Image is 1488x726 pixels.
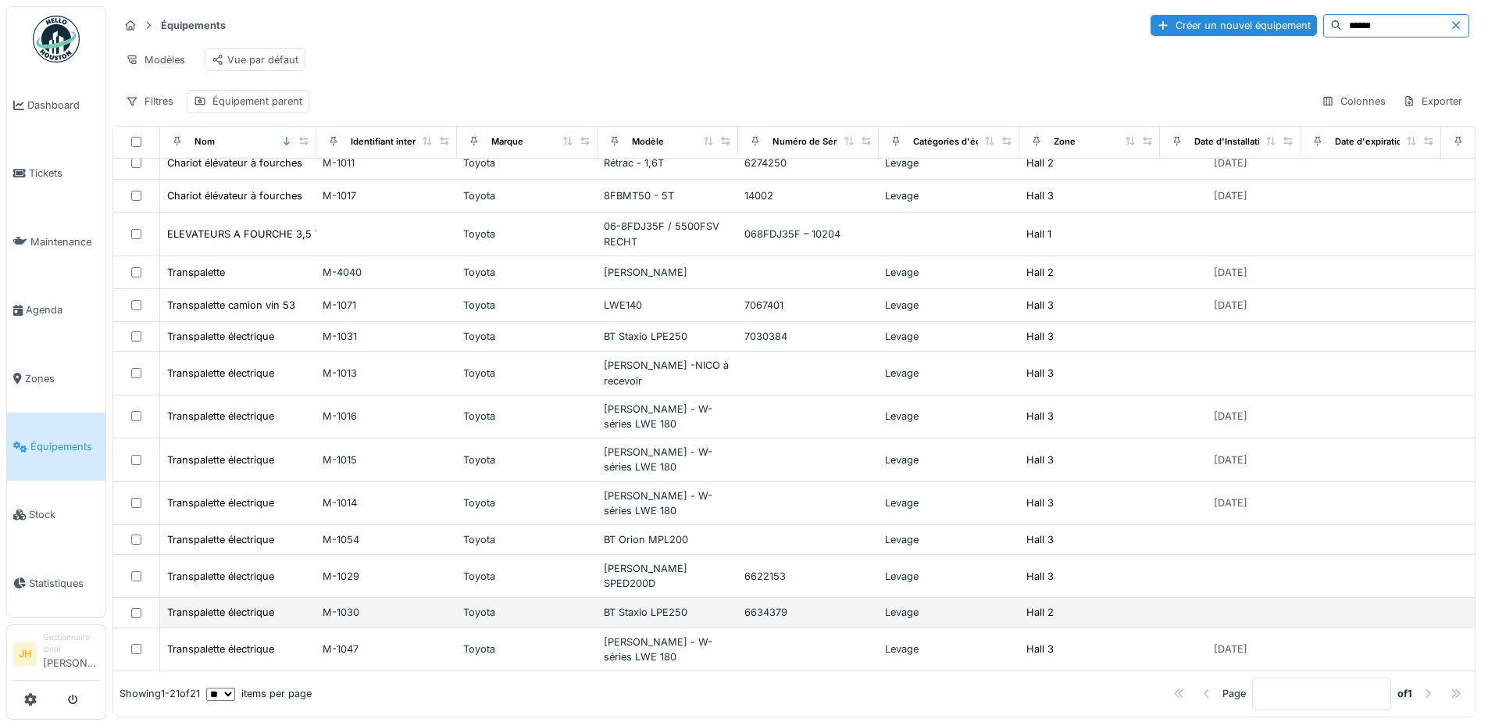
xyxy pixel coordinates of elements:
[604,532,732,547] div: BT Orion MPL200
[212,52,298,67] div: Vue par défaut
[7,276,105,344] a: Agenda
[1315,90,1393,113] div: Colonnes
[351,135,426,148] div: Identifiant interne
[463,452,591,467] div: Toyota
[885,409,1013,424] div: Levage
[463,227,591,241] div: Toyota
[29,507,99,522] span: Stock
[1214,298,1247,313] div: [DATE]
[1151,15,1317,36] div: Créer un nouvel équipement
[167,265,225,280] div: Transpalette
[604,265,732,280] div: [PERSON_NAME]
[604,156,732,170] div: Rétrac - 1,6T
[604,188,732,203] div: 8FBMT50 - 5T
[27,98,99,113] span: Dashboard
[33,16,80,63] img: Badge_color-CXgf-gQk.svg
[1054,135,1076,148] div: Zone
[885,265,1013,280] div: Levage
[604,219,732,249] div: 06-8FDJ35F / 5500FSV RECHT
[1026,227,1051,241] div: Hall 1
[463,495,591,510] div: Toyota
[463,188,591,203] div: Toyota
[167,569,274,584] div: Transpalette électrique
[463,156,591,170] div: Toyota
[1222,687,1246,702] div: Page
[885,452,1013,467] div: Levage
[1026,329,1054,344] div: Hall 3
[1026,495,1054,510] div: Hall 3
[167,532,274,547] div: Transpalette électrique
[323,265,451,280] div: M-4040
[167,409,274,424] div: Transpalette électrique
[604,561,732,591] div: [PERSON_NAME] SPED200D
[604,635,732,664] div: [PERSON_NAME] - W-séries LWE 180
[1214,188,1247,203] div: [DATE]
[744,188,872,203] div: 14002
[323,188,451,203] div: M-1017
[29,576,99,591] span: Statistiques
[120,687,200,702] div: Showing 1 - 21 of 21
[1026,298,1054,313] div: Hall 3
[7,139,105,207] a: Tickets
[1214,452,1247,467] div: [DATE]
[7,71,105,139] a: Dashboard
[7,549,105,617] a: Statistiques
[463,298,591,313] div: Toyota
[7,481,105,549] a: Stock
[463,532,591,547] div: Toyota
[1026,409,1054,424] div: Hall 3
[323,452,451,467] div: M-1015
[463,569,591,584] div: Toyota
[885,366,1013,381] div: Levage
[194,135,215,148] div: Nom
[604,402,732,431] div: [PERSON_NAME] - W-séries LWE 180
[885,329,1013,344] div: Levage
[1026,532,1054,547] div: Hall 3
[632,135,664,148] div: Modèle
[1026,452,1054,467] div: Hall 3
[30,234,99,249] span: Maintenance
[13,631,99,681] a: JH Gestionnaire local[PERSON_NAME]
[212,94,302,109] div: Équipement parent
[491,135,523,148] div: Marque
[885,495,1013,510] div: Levage
[1214,156,1247,170] div: [DATE]
[463,366,591,381] div: Toyota
[323,605,451,620] div: M-1030
[167,156,302,170] div: Chariot élévateur à fourches
[744,569,872,584] div: 6622153
[1026,188,1054,203] div: Hall 3
[885,642,1013,656] div: Levage
[323,569,451,584] div: M-1029
[744,227,872,241] div: 068FDJ35F – 10204
[744,156,872,170] div: 6274250
[167,188,302,203] div: Chariot élévateur à fourches
[604,329,732,344] div: BT Staxio LPE250
[43,631,99,656] div: Gestionnaire local
[604,298,732,313] div: LWE140
[7,345,105,413] a: Zones
[1026,605,1054,620] div: Hall 2
[7,413,105,481] a: Équipements
[29,166,99,181] span: Tickets
[167,329,274,344] div: Transpalette électrique
[323,532,451,547] div: M-1054
[604,605,732,620] div: BT Staxio LPE250
[167,452,274,467] div: Transpalette électrique
[323,366,451,381] div: M-1013
[885,605,1013,620] div: Levage
[119,90,180,113] div: Filtres
[43,631,99,677] li: [PERSON_NAME]
[167,605,274,620] div: Transpalette électrique
[463,605,591,620] div: Toyota
[463,329,591,344] div: Toyota
[885,156,1013,170] div: Levage
[1396,90,1469,113] div: Exporter
[323,329,451,344] div: M-1031
[1214,409,1247,424] div: [DATE]
[885,188,1013,203] div: Levage
[26,302,99,317] span: Agenda
[885,298,1013,313] div: Levage
[167,642,274,656] div: Transpalette électrique
[744,605,872,620] div: 6634379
